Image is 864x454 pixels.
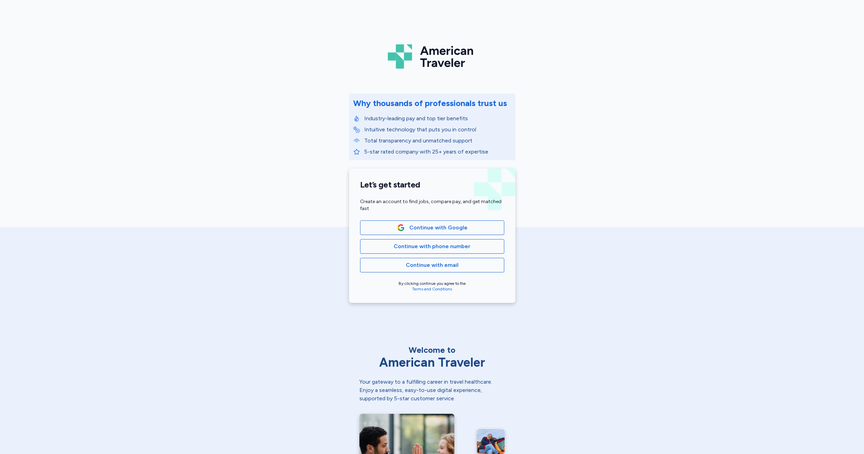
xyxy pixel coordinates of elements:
button: Continue with email [360,258,504,272]
img: ER nurse relaxing after a long day [477,429,505,454]
button: Google LogoContinue with Google [360,220,504,235]
div: By clicking continue you agree to the [360,281,504,292]
img: Google Logo [397,224,405,232]
button: Continue with phone number [360,239,504,254]
span: Continue with email [406,261,459,269]
span: Continue with Google [409,224,468,232]
div: Welcome to [359,344,505,356]
div: Create an account to find jobs, compare pay, and get matched fast [360,198,504,212]
div: American Traveler [359,356,505,369]
p: Intuitive technology that puts you in control [364,125,511,134]
h1: Let’s get started [360,180,504,190]
span: Continue with phone number [394,242,470,251]
div: Why thousands of professionals trust us [353,98,507,109]
img: Logo [388,42,477,71]
a: Terms and Conditions [412,287,452,291]
div: Your gateway to a fulfilling career in travel healthcare. Enjoy a seamless, easy-to-use digital e... [359,378,505,403]
p: Industry-leading pay and top tier benefits [364,114,511,123]
p: 5-star rated company with 25+ years of expertise [364,148,511,156]
p: Total transparency and unmatched support [364,137,511,145]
